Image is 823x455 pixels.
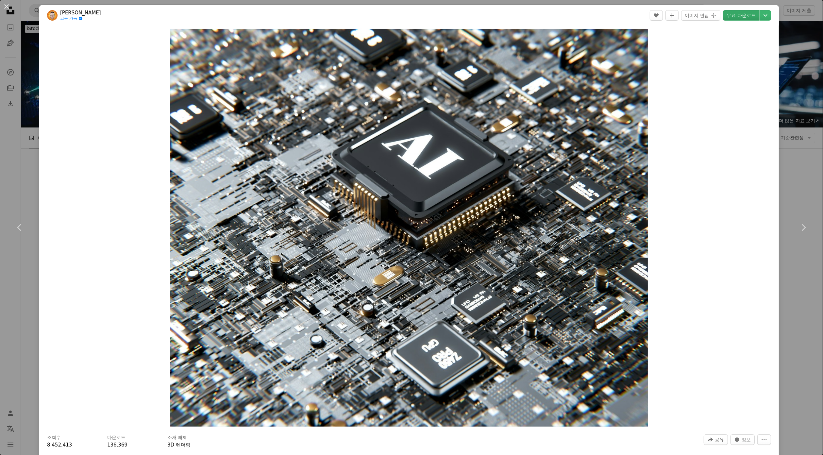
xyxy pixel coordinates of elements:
a: [PERSON_NAME] [60,9,101,16]
button: 이 이미지 확대 [170,29,647,427]
button: 좋아요 [650,10,663,21]
span: 정보 [742,435,751,445]
button: 더 많은 작업 [757,434,771,445]
a: 무료 다운로드 [723,10,760,21]
button: 컬렉션에 추가 [665,10,679,21]
h3: 소개 매체 [167,434,187,441]
h3: 다운로드 [107,434,126,441]
span: 8,452,413 [47,442,72,448]
img: 문자 A가 위에 있는 컴퓨터 칩 [170,29,647,427]
a: 고용 가능 [60,16,101,21]
button: 이 이미지 공유 [704,434,728,445]
button: 이 이미지 관련 통계 [731,434,755,445]
button: 다운로드 크기 선택 [760,10,771,21]
button: 이미지 편집 [681,10,720,21]
span: 공유 [715,435,724,445]
span: 136,369 [107,442,127,448]
a: 3D 렌더링 [167,442,191,448]
img: Igor Omilaev의 프로필로 이동 [47,10,58,21]
a: 다음 [784,196,823,259]
h3: 조회수 [47,434,61,441]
